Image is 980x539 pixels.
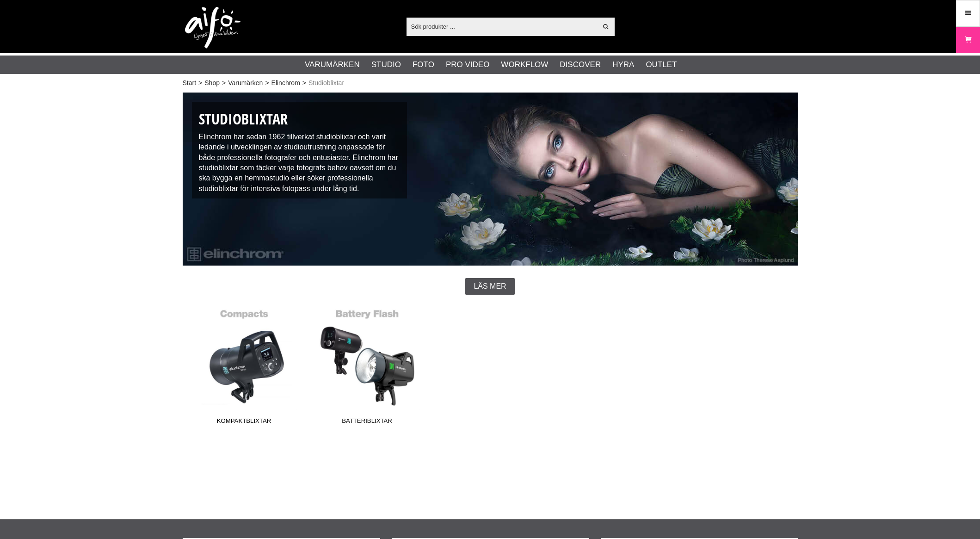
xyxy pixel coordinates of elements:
span: > [302,78,306,88]
a: Discover [560,59,601,71]
a: Foto [413,59,434,71]
span: Studioblixtar [308,78,344,88]
span: Batteriblixtar [306,416,429,429]
img: logo.png [185,7,240,49]
a: Shop [204,78,220,88]
span: > [222,78,226,88]
a: Varumärken [228,78,263,88]
span: Läs mer [474,282,506,291]
span: > [198,78,202,88]
a: Varumärken [305,59,360,71]
a: Start [183,78,197,88]
a: Batteriblixtar [306,304,429,429]
h1: Studioblixtar [199,109,401,130]
a: Outlet [646,59,677,71]
input: Sök produkter ... [407,19,598,33]
span: Kompaktblixtar [183,416,306,429]
div: Elinchrom har sedan 1962 tillverkat studioblixtar och varit ledande i utvecklingen av studioutrus... [192,102,407,198]
a: Studio [371,59,401,71]
a: Hyra [612,59,634,71]
span: > [265,78,269,88]
a: Kompaktblixtar [183,304,306,429]
a: Workflow [501,59,548,71]
a: Elinchrom [271,78,300,88]
img: Elinchrom Studioblixtar [183,93,798,266]
a: Pro Video [446,59,489,71]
